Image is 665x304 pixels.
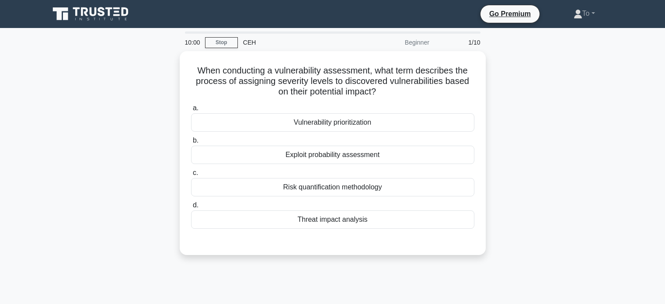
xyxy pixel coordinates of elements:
h5: When conducting a vulnerability assessment, what term describes the process of assigning severity... [190,65,475,98]
div: Threat impact analysis [191,210,474,229]
a: To [553,5,616,22]
span: b. [193,136,198,144]
div: Exploit probability assessment [191,146,474,164]
span: c. [193,169,198,176]
div: Vulnerability prioritization [191,113,474,132]
span: d. [193,201,198,209]
div: 1/10 [435,34,486,51]
span: a. [193,104,198,112]
div: 10:00 [180,34,205,51]
div: CEH [238,34,358,51]
div: Beginner [358,34,435,51]
div: Risk quantification methodology [191,178,474,196]
a: Stop [205,37,238,48]
a: Go Premium [484,8,536,19]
